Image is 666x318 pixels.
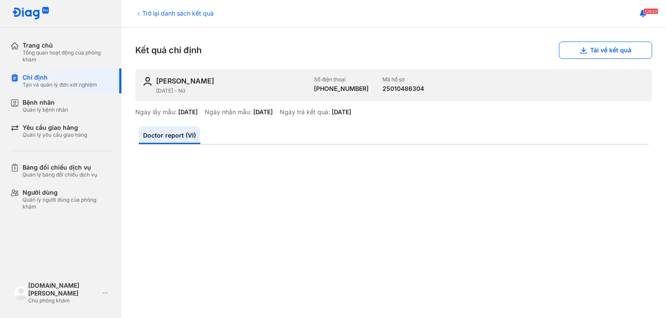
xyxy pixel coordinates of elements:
div: Trang chủ [23,42,111,49]
div: Yêu cầu giao hàng [23,124,87,132]
div: Quản lý người dùng của phòng khám [23,196,111,210]
div: Bảng đối chiếu dịch vụ [23,164,97,171]
div: Số điện thoại [314,76,369,83]
div: [DATE] [178,108,198,116]
span: 12633 [643,8,658,14]
div: Tạo và quản lý đơn xét nghiệm [23,81,97,88]
div: Ngày nhận mẫu: [205,108,251,116]
button: Tải về kết quả [559,42,652,59]
div: Quản lý bệnh nhân [23,106,68,113]
div: Quản lý bảng đối chiếu dịch vụ [23,171,97,178]
div: [PHONE_NUMBER] [314,85,369,93]
div: Tổng quan hoạt động của phòng khám [23,49,111,63]
img: logo [12,7,49,20]
div: Chỉ định [23,74,97,81]
div: Trở lại danh sách kết quả [135,9,214,18]
img: user-icon [142,76,153,87]
img: logo [14,286,28,300]
div: Bệnh nhân [23,99,68,106]
div: Ngày trả kết quả: [280,108,330,116]
div: Ngày lấy mẫu: [135,108,176,116]
div: 25010486304 [382,85,424,93]
div: Quản lý yêu cầu giao hàng [23,132,87,138]
div: Người dùng [23,189,111,196]
div: [DATE] [253,108,273,116]
a: Doctor report (VI) [139,126,200,144]
div: Chủ phòng khám [28,297,99,304]
div: [PERSON_NAME] [156,76,214,86]
div: Kết quả chỉ định [135,42,652,59]
div: Mã hồ sơ [382,76,424,83]
div: [DATE] - Nữ [156,87,307,94]
div: [DOMAIN_NAME] [PERSON_NAME] [28,282,99,297]
div: [DATE] [332,108,351,116]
